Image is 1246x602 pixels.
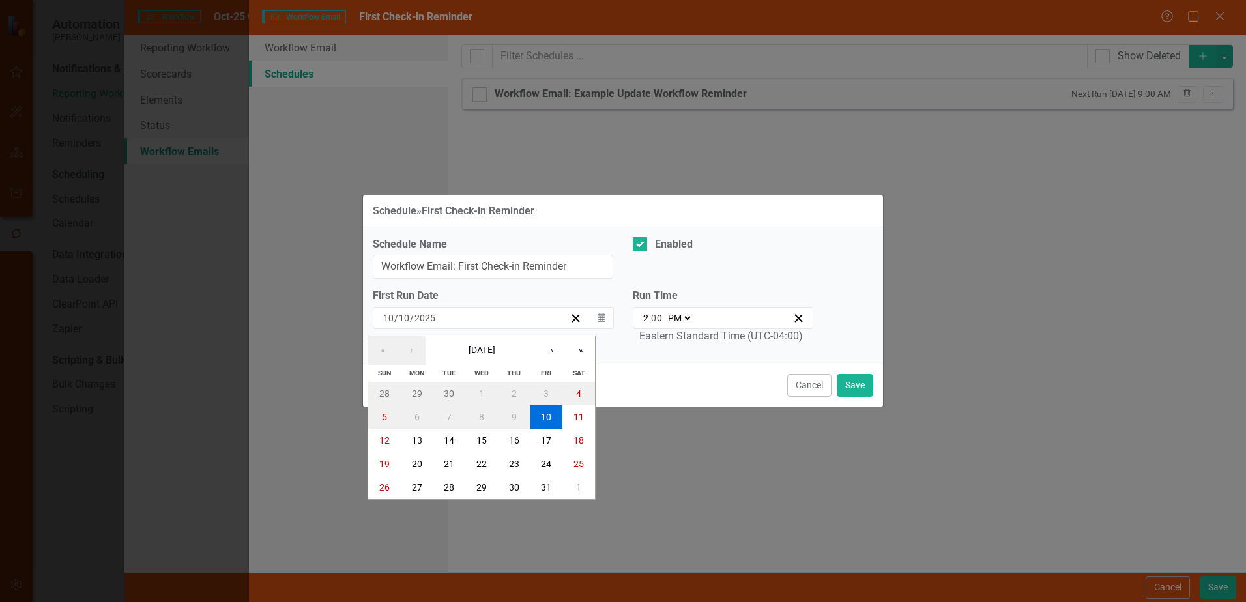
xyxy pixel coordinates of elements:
[538,336,566,365] button: ›
[433,382,465,405] button: September 30, 2025
[383,311,394,324] input: mm
[368,405,401,429] button: October 5, 2025
[541,412,551,422] abbr: October 10, 2025
[530,452,563,476] button: October 24, 2025
[465,382,498,405] button: October 1, 2025
[541,435,551,446] abbr: October 17, 2025
[410,312,414,324] span: /
[433,405,465,429] button: October 7, 2025
[398,311,410,324] input: dd
[465,452,498,476] button: October 22, 2025
[562,429,595,452] button: October 18, 2025
[530,382,563,405] button: October 3, 2025
[787,374,832,397] button: Cancel
[401,452,433,476] button: October 20, 2025
[541,369,551,377] abbr: Friday
[368,382,401,405] button: September 28, 2025
[433,476,465,499] button: October 28, 2025
[576,482,581,493] abbr: November 1, 2025
[498,405,530,429] button: October 9, 2025
[373,289,613,304] div: First Run Date
[573,412,584,422] abbr: October 11, 2025
[633,289,813,304] label: Run Time
[401,382,433,405] button: September 29, 2025
[573,369,585,377] abbr: Saturday
[562,382,595,405] button: October 4, 2025
[476,435,487,446] abbr: October 15, 2025
[562,452,595,476] button: October 25, 2025
[368,476,401,499] button: October 26, 2025
[837,374,873,397] button: Save
[397,336,426,365] button: ‹
[509,482,519,493] abbr: October 30, 2025
[479,412,484,422] abbr: October 8, 2025
[401,405,433,429] button: October 6, 2025
[530,405,563,429] button: October 10, 2025
[465,405,498,429] button: October 8, 2025
[507,369,521,377] abbr: Thursday
[566,336,595,365] button: »
[479,388,484,399] abbr: October 1, 2025
[573,459,584,469] abbr: October 25, 2025
[412,435,422,446] abbr: October 13, 2025
[412,459,422,469] abbr: October 20, 2025
[509,435,519,446] abbr: October 16, 2025
[541,482,551,493] abbr: October 31, 2025
[426,336,538,365] button: [DATE]
[639,329,803,344] div: Eastern Standard Time (UTC-04:00)
[465,476,498,499] button: October 29, 2025
[379,388,390,399] abbr: September 28, 2025
[509,459,519,469] abbr: October 23, 2025
[401,429,433,452] button: October 13, 2025
[512,388,517,399] abbr: October 2, 2025
[409,369,424,377] abbr: Monday
[382,412,387,422] abbr: October 5, 2025
[412,388,422,399] abbr: September 29, 2025
[444,388,454,399] abbr: September 30, 2025
[655,237,693,252] div: Enabled
[476,459,487,469] abbr: October 22, 2025
[412,482,422,493] abbr: October 27, 2025
[368,336,397,365] button: «
[651,311,663,324] input: --
[530,476,563,499] button: October 31, 2025
[498,476,530,499] button: October 30, 2025
[373,205,534,217] div: Schedule » First Check-in Reminder
[373,237,613,252] label: Schedule Name
[576,388,581,399] abbr: October 4, 2025
[498,452,530,476] button: October 23, 2025
[541,459,551,469] abbr: October 24, 2025
[446,412,452,422] abbr: October 7, 2025
[444,435,454,446] abbr: October 14, 2025
[414,412,420,422] abbr: October 6, 2025
[465,429,498,452] button: October 15, 2025
[530,429,563,452] button: October 17, 2025
[379,459,390,469] abbr: October 19, 2025
[562,405,595,429] button: October 11, 2025
[476,482,487,493] abbr: October 29, 2025
[433,452,465,476] button: October 21, 2025
[379,482,390,493] abbr: October 26, 2025
[368,452,401,476] button: October 19, 2025
[474,369,489,377] abbr: Wednesday
[373,255,613,279] input: Schedule Name
[643,311,649,324] input: --
[498,429,530,452] button: October 16, 2025
[512,412,517,422] abbr: October 9, 2025
[401,476,433,499] button: October 27, 2025
[394,312,398,324] span: /
[378,369,391,377] abbr: Sunday
[573,435,584,446] abbr: October 18, 2025
[543,388,549,399] abbr: October 3, 2025
[368,429,401,452] button: October 12, 2025
[498,382,530,405] button: October 2, 2025
[444,459,454,469] abbr: October 21, 2025
[444,482,454,493] abbr: October 28, 2025
[433,429,465,452] button: October 14, 2025
[442,369,456,377] abbr: Tuesday
[379,435,390,446] abbr: October 12, 2025
[469,345,495,355] span: [DATE]
[562,476,595,499] button: November 1, 2025
[414,311,436,324] input: yyyy
[649,312,651,324] span: :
